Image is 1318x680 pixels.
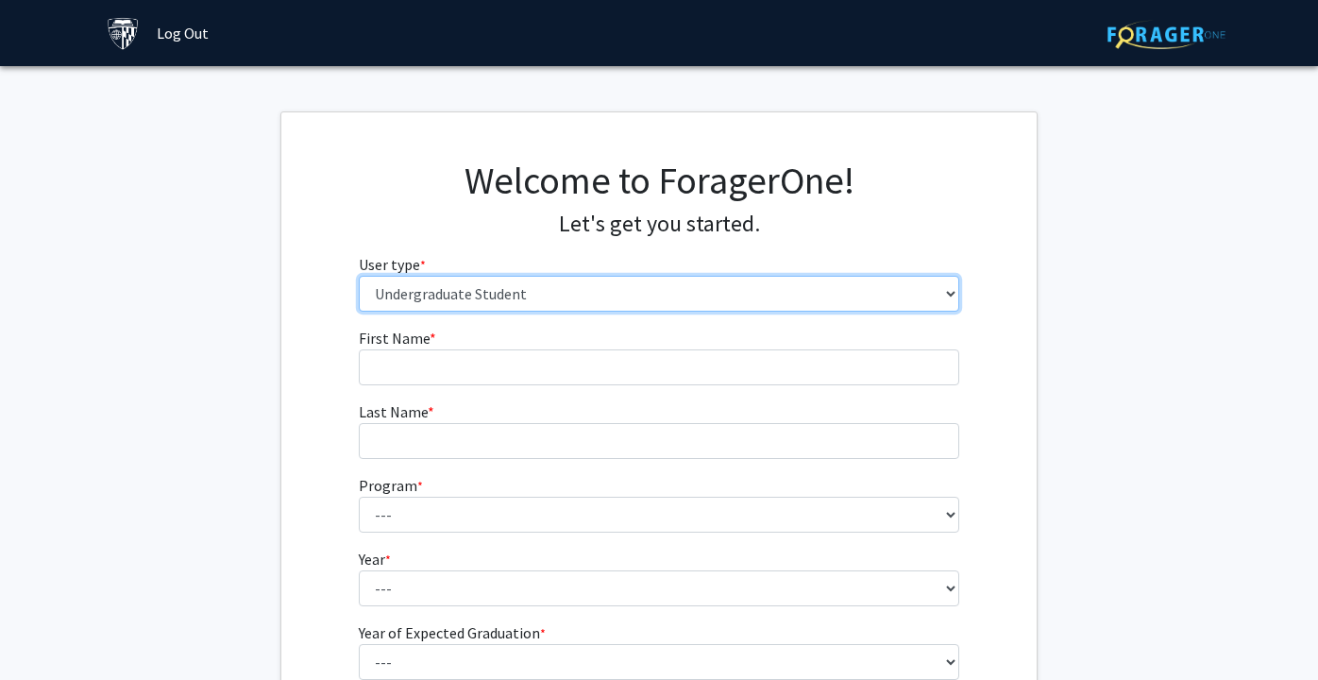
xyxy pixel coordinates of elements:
label: Program [359,474,423,497]
label: User type [359,253,426,276]
h1: Welcome to ForagerOne! [359,158,960,203]
span: First Name [359,329,430,348]
iframe: Chat [14,595,80,666]
img: Johns Hopkins University Logo [107,17,140,50]
h4: Let's get you started. [359,211,960,238]
img: ForagerOne Logo [1107,20,1225,49]
label: Year of Expected Graduation [359,621,546,644]
span: Last Name [359,402,428,421]
label: Year [359,548,391,570]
